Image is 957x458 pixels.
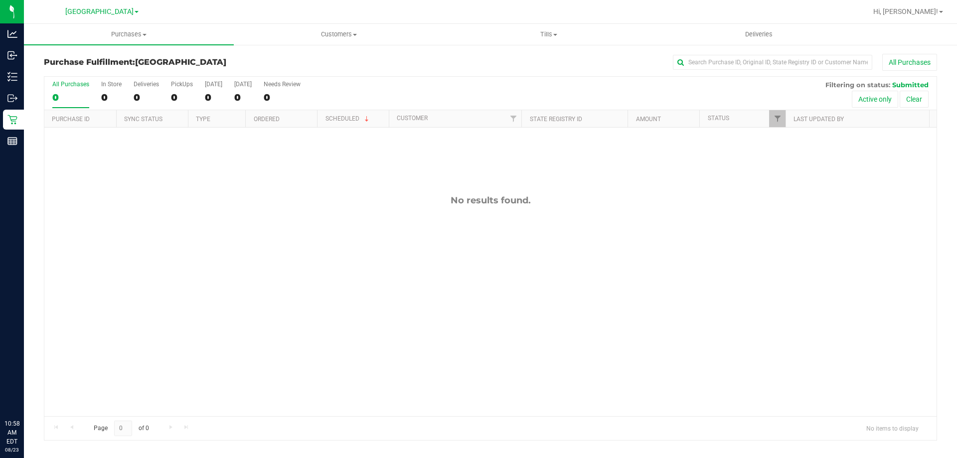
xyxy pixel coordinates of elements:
a: Scheduled [325,115,371,122]
span: [GEOGRAPHIC_DATA] [65,7,134,16]
iframe: Resource center [10,378,40,408]
div: 0 [101,92,122,103]
span: Hi, [PERSON_NAME]! [873,7,938,15]
div: All Purchases [52,81,89,88]
inline-svg: Inbound [7,50,17,60]
a: Purchases [24,24,234,45]
inline-svg: Reports [7,136,17,146]
a: Sync Status [124,116,162,123]
div: In Store [101,81,122,88]
div: 0 [205,92,222,103]
a: Ordered [254,116,280,123]
a: Type [196,116,210,123]
inline-svg: Inventory [7,72,17,82]
a: Customers [234,24,444,45]
a: Deliveries [654,24,864,45]
a: Filter [505,110,521,127]
input: Search Purchase ID, Original ID, State Registry ID or Customer Name... [673,55,872,70]
span: No items to display [858,421,927,436]
div: 0 [52,92,89,103]
span: [GEOGRAPHIC_DATA] [135,57,226,67]
button: All Purchases [882,54,937,71]
a: Tills [444,24,653,45]
div: Needs Review [264,81,301,88]
p: 10:58 AM EDT [4,419,19,446]
span: Customers [234,30,443,39]
a: Last Updated By [794,116,844,123]
inline-svg: Retail [7,115,17,125]
div: 0 [134,92,159,103]
inline-svg: Outbound [7,93,17,103]
span: Deliveries [732,30,786,39]
a: Filter [769,110,786,127]
a: Status [708,115,729,122]
p: 08/23 [4,446,19,454]
h3: Purchase Fulfillment: [44,58,341,67]
span: Tills [444,30,653,39]
div: PickUps [171,81,193,88]
div: 0 [264,92,301,103]
div: 0 [171,92,193,103]
button: Clear [900,91,929,108]
a: State Registry ID [530,116,582,123]
div: Deliveries [134,81,159,88]
a: Purchase ID [52,116,90,123]
span: Page of 0 [85,421,157,436]
span: Submitted [892,81,929,89]
div: [DATE] [205,81,222,88]
inline-svg: Analytics [7,29,17,39]
span: Filtering on status: [825,81,890,89]
a: Customer [397,115,428,122]
div: No results found. [44,195,937,206]
div: 0 [234,92,252,103]
div: [DATE] [234,81,252,88]
span: Purchases [24,30,234,39]
button: Active only [852,91,898,108]
a: Amount [636,116,661,123]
